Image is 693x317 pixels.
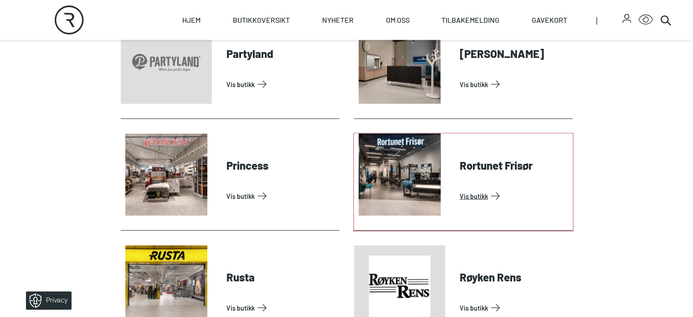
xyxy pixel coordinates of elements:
[226,189,336,203] a: Vis Butikk: Princess
[638,13,653,27] button: Open Accessibility Menu
[460,301,569,315] a: Vis Butikk: Røyken Rens
[226,77,336,92] a: Vis Butikk: Partyland
[226,301,336,315] a: Vis Butikk: Rusta
[460,77,569,92] a: Vis Butikk: Pons Helsetun
[460,189,569,203] a: Vis Butikk: Rortunet Frisør
[9,288,83,312] iframe: Manage Preferences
